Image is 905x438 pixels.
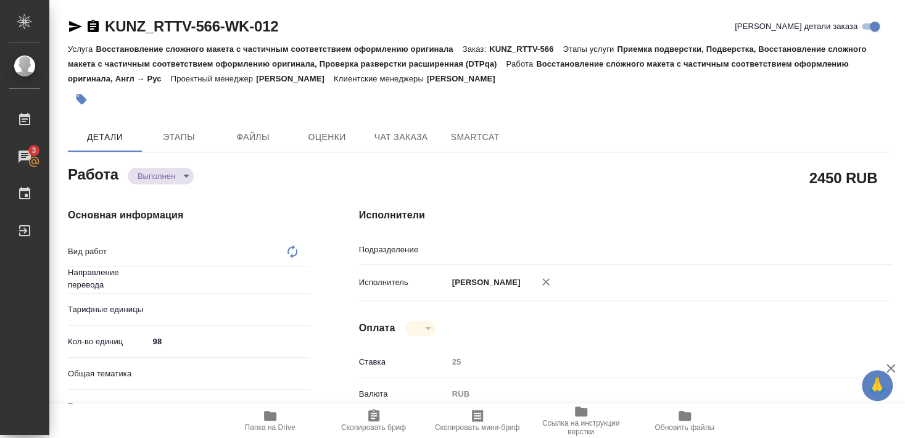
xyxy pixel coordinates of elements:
[463,44,489,54] p: Заказ:
[68,86,95,113] button: Добавить тэг
[75,130,134,145] span: Детали
[341,423,406,432] span: Скопировать бриф
[3,141,46,172] a: 3
[359,388,448,400] p: Валюта
[359,244,448,256] p: Подразделение
[68,44,96,54] p: Услуга
[105,18,278,35] a: KUNZ_RTTV-566-WK-012
[359,276,448,289] p: Исполнитель
[633,403,737,438] button: Обновить файлы
[68,368,149,380] p: Общая тематика
[68,400,149,412] p: Тематика
[867,373,888,399] span: 🙏
[68,304,149,316] p: Тарифные единицы
[134,171,179,181] button: Выполнен
[149,130,209,145] span: Этапы
[68,246,149,258] p: Вид работ
[334,74,427,83] p: Клиентские менеджеры
[297,130,357,145] span: Оценки
[322,403,426,438] button: Скопировать бриф
[149,333,310,350] input: ✎ Введи что-нибудь
[68,19,83,34] button: Скопировать ссылку для ЯМессенджера
[223,130,283,145] span: Файлы
[149,395,310,416] div: ​
[218,403,322,438] button: Папка на Drive
[532,268,560,295] button: Удалить исполнителя
[448,353,847,371] input: Пустое поле
[256,74,334,83] p: [PERSON_NAME]
[862,370,893,401] button: 🙏
[359,208,891,223] h4: Исполнители
[529,403,633,438] button: Ссылка на инструкции верстки
[405,321,436,336] div: Выполнен
[24,144,43,157] span: 3
[171,74,256,83] p: Проектный менеджер
[655,423,714,432] span: Обновить файлы
[371,130,431,145] span: Чат заказа
[96,44,462,54] p: Восстановление сложного макета с частичным соответствием оформлению оригинала
[68,336,149,348] p: Кол-во единиц
[563,44,617,54] p: Этапы услуги
[128,168,194,184] div: Выполнен
[809,167,877,188] h2: 2450 RUB
[149,299,310,320] div: ​
[448,276,521,289] p: [PERSON_NAME]
[427,74,505,83] p: [PERSON_NAME]
[445,130,505,145] span: SmartCat
[506,59,536,68] p: Работа
[735,20,857,33] span: [PERSON_NAME] детали заказа
[68,208,310,223] h4: Основная информация
[537,419,626,436] span: Ссылка на инструкции верстки
[489,44,563,54] p: KUNZ_RTTV-566
[86,19,101,34] button: Скопировать ссылку
[149,363,310,384] div: ​
[68,162,118,184] h2: Работа
[68,267,149,291] p: Направление перевода
[359,321,395,336] h4: Оплата
[435,423,519,432] span: Скопировать мини-бриф
[245,423,295,432] span: Папка на Drive
[359,356,448,368] p: Ставка
[426,403,529,438] button: Скопировать мини-бриф
[448,384,847,405] div: RUB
